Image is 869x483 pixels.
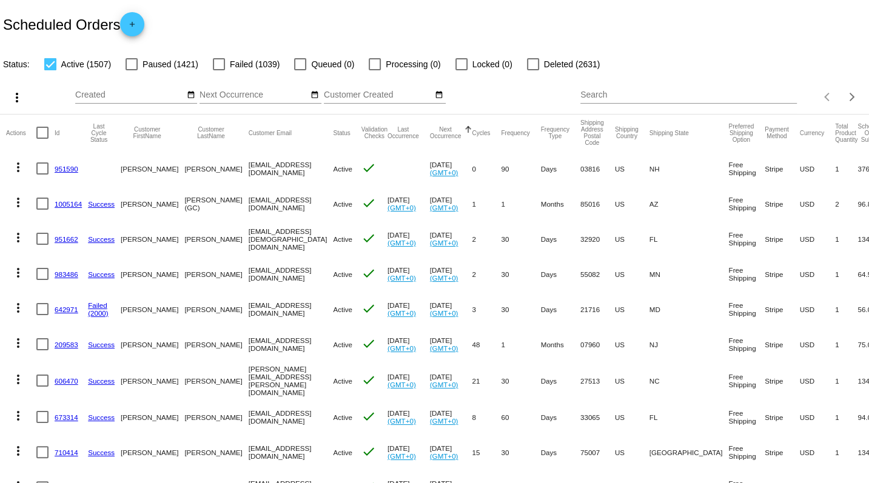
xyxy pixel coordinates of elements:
mat-cell: 85016 [580,186,615,221]
mat-cell: 0 [472,151,501,186]
mat-cell: USD [800,362,836,399]
mat-cell: [PERSON_NAME] [184,221,248,256]
mat-cell: US [615,221,649,256]
mat-cell: AZ [649,186,729,221]
a: (GMT+0) [388,309,416,317]
a: 983486 [55,270,78,278]
input: Next Occurrence [200,90,309,100]
mat-icon: more_vert [11,372,25,387]
span: Paused (1421) [143,57,198,72]
a: (GMT+0) [430,204,458,212]
mat-cell: 48 [472,327,501,362]
mat-cell: Stripe [765,435,799,470]
a: 209583 [55,341,78,348]
mat-icon: date_range [435,90,443,100]
mat-cell: [DATE] [430,435,472,470]
button: Next page [840,85,864,109]
mat-cell: [PERSON_NAME] [121,186,184,221]
mat-cell: 15 [472,435,501,470]
mat-cell: 1 [835,256,857,291]
a: (GMT+0) [430,452,458,460]
button: Change sorting for CustomerFirstName [121,126,173,139]
mat-cell: [PERSON_NAME] [121,362,184,399]
mat-cell: Stripe [765,256,799,291]
button: Change sorting for CustomerEmail [249,129,292,136]
a: 642971 [55,305,78,313]
mat-cell: 30 [501,221,540,256]
mat-icon: more_vert [11,444,25,458]
mat-icon: more_vert [11,160,25,175]
mat-cell: [PERSON_NAME][EMAIL_ADDRESS][PERSON_NAME][DOMAIN_NAME] [249,362,334,399]
a: (GMT+0) [430,239,458,247]
a: (GMT+0) [388,274,416,282]
mat-cell: [DATE] [388,186,430,221]
a: (2000) [88,309,109,317]
mat-cell: 1 [501,327,540,362]
mat-cell: USD [800,256,836,291]
button: Change sorting for Id [55,129,59,136]
button: Change sorting for NextOccurrenceUtc [430,126,461,139]
mat-icon: check [361,409,376,424]
mat-cell: [DATE] [430,399,472,435]
span: Active [333,448,352,456]
mat-icon: check [361,161,376,175]
mat-cell: Stripe [765,327,799,362]
span: Active [333,341,352,348]
mat-cell: 1 [835,221,857,256]
mat-cell: 75007 [580,435,615,470]
mat-cell: 07960 [580,327,615,362]
a: (GMT+0) [430,344,458,352]
mat-cell: Free Shipping [728,291,765,327]
button: Change sorting for LastOccurrenceUtc [388,126,419,139]
mat-cell: NJ [649,327,729,362]
mat-cell: Days [541,399,580,435]
mat-cell: [EMAIL_ADDRESS][DOMAIN_NAME] [249,327,334,362]
span: Locked (0) [472,57,512,72]
button: Change sorting for PreferredShippingOption [728,123,754,143]
span: Active [333,165,352,173]
button: Change sorting for Cycles [472,129,490,136]
mat-cell: US [615,435,649,470]
mat-icon: add [125,20,139,35]
mat-cell: Free Shipping [728,151,765,186]
a: (GMT+0) [388,344,416,352]
mat-cell: Free Shipping [728,221,765,256]
h2: Scheduled Orders [3,12,144,36]
mat-cell: 21 [472,362,501,399]
a: 673314 [55,413,78,421]
mat-cell: [PERSON_NAME] [121,291,184,327]
mat-cell: [PERSON_NAME] [121,256,184,291]
mat-cell: Free Shipping [728,435,765,470]
mat-cell: 3 [472,291,501,327]
mat-cell: [DATE] [388,399,430,435]
mat-cell: 03816 [580,151,615,186]
mat-cell: [PERSON_NAME] [121,221,184,256]
mat-cell: [DATE] [430,256,472,291]
mat-cell: [EMAIL_ADDRESS][DOMAIN_NAME] [249,186,334,221]
mat-cell: 55082 [580,256,615,291]
mat-cell: US [615,362,649,399]
mat-cell: 21716 [580,291,615,327]
mat-cell: US [615,256,649,291]
mat-icon: more_vert [11,265,25,280]
input: Created [75,90,184,100]
mat-cell: USD [800,435,836,470]
button: Change sorting for LastProcessingCycleId [88,123,110,143]
a: 951590 [55,165,78,173]
mat-cell: Stripe [765,291,799,327]
button: Change sorting for ShippingState [649,129,689,136]
mat-icon: date_range [310,90,319,100]
mat-cell: [PERSON_NAME] [184,435,248,470]
button: Change sorting for Frequency [501,129,529,136]
a: (GMT+0) [388,381,416,388]
mat-cell: Stripe [765,362,799,399]
mat-cell: USD [800,399,836,435]
mat-cell: 1 [835,291,857,327]
mat-cell: [DATE] [430,362,472,399]
mat-cell: MD [649,291,729,327]
mat-icon: check [361,266,376,281]
mat-cell: [EMAIL_ADDRESS][DOMAIN_NAME] [249,256,334,291]
a: Success [88,413,115,421]
span: Deleted (2631) [544,57,600,72]
mat-cell: [PERSON_NAME] [184,327,248,362]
